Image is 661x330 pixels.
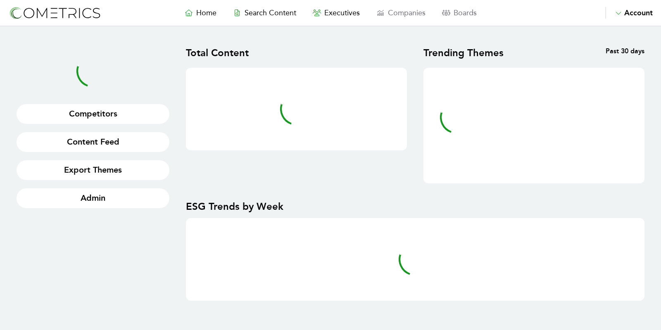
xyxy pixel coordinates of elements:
[17,104,169,124] a: Competitors
[17,160,169,180] button: Export Themes
[423,46,534,59] div: Trending Themes
[196,8,216,17] span: Home
[388,8,426,17] span: Companies
[304,7,368,19] a: Executives
[454,8,477,17] span: Boards
[76,55,109,88] svg: audio-loading
[186,46,297,59] div: Total Content
[17,188,169,208] a: Admin
[399,243,432,276] svg: audio-loading
[534,46,645,59] div: Past 30 days
[176,7,225,19] a: Home
[324,8,360,17] span: Executives
[186,200,644,213] div: ESG Trends by Week
[605,7,653,19] button: Account
[280,93,313,126] svg: audio-loading
[245,8,296,17] span: Search Content
[368,7,434,19] a: Companies
[225,7,304,19] a: Search Content
[17,132,169,152] a: Content Feed
[8,5,101,21] img: logo-refresh-RPX2ODFg.svg
[434,7,485,19] a: Boards
[440,101,473,134] svg: audio-loading
[624,8,653,17] span: Account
